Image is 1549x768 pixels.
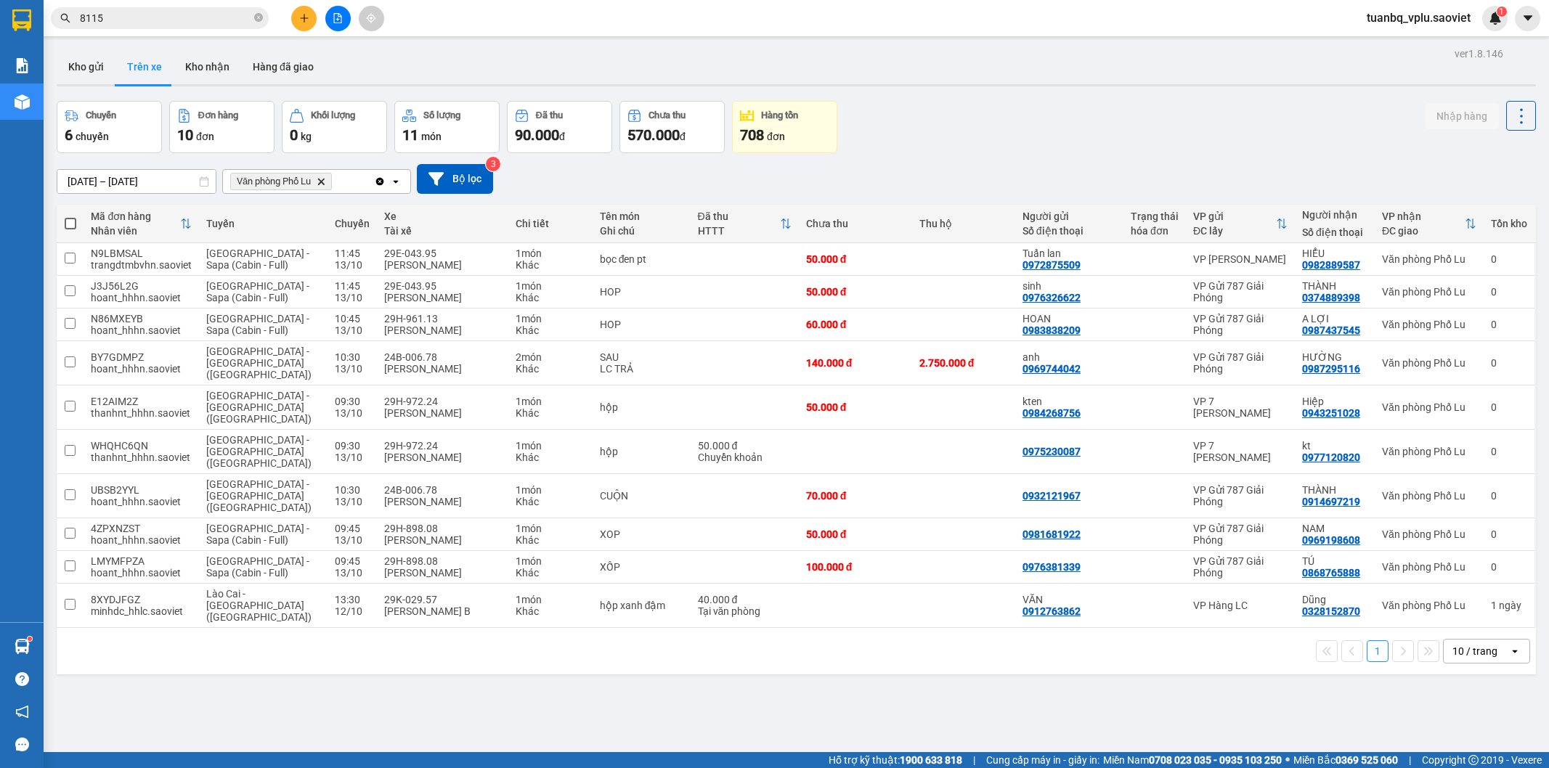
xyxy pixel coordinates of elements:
sup: 3 [486,157,500,171]
div: 29H-972.24 [384,440,501,452]
div: Khác [516,605,585,617]
span: Cung cấp máy in - giấy in: [986,752,1099,768]
div: 09:30 [335,440,370,452]
div: Chưa thu [649,110,686,120]
svg: open [390,176,402,187]
div: Khác [516,324,585,336]
div: 11:45 [335,280,370,292]
button: 1 [1367,640,1389,662]
div: hộp [600,401,683,413]
div: 70.000 đ [806,490,905,502]
span: tuanbq_vplu.saoviet [1355,9,1482,27]
button: Chưa thu570.000đ [619,101,725,153]
span: copyright [1468,755,1479,765]
button: Hàng đã giao [241,49,325,84]
span: 11 [402,126,418,144]
div: 2.750.000 đ [919,357,1008,369]
span: file-add [333,13,343,23]
input: Select a date range. [57,170,216,193]
div: 13/10 [335,292,370,303]
div: Người gửi [1022,211,1116,222]
span: kg [301,131,312,142]
button: file-add [325,6,351,31]
div: VP Gửi 787 Giải Phóng [1193,351,1288,375]
button: Bộ lọc [417,164,493,194]
span: đơn [767,131,785,142]
img: warehouse-icon [15,94,30,110]
div: 0328152870 [1302,605,1360,617]
div: ver 1.8.146 [1455,46,1503,62]
div: 11:45 [335,248,370,259]
div: Chuyến [335,218,370,229]
div: 0 [1491,561,1527,573]
div: [PERSON_NAME] [384,452,501,463]
div: 24B-006.78 [384,351,501,363]
div: 29K-029.57 [384,594,501,605]
div: thanhnt_hhhn.saoviet [91,407,192,419]
div: Chuyến [86,110,116,120]
span: chuyến [76,131,109,142]
button: aim [359,6,384,31]
div: 0972875509 [1022,259,1081,271]
span: plus [299,13,309,23]
span: 6 [65,126,73,144]
div: 29E-043.95 [384,280,501,292]
div: [PERSON_NAME] [384,407,501,419]
div: hộp xanh đậm [600,600,683,611]
div: Khác [516,452,585,463]
th: Toggle SortBy [1375,205,1484,243]
img: warehouse-icon [15,639,30,654]
span: question-circle [15,672,29,686]
div: 50.000 đ [806,253,905,265]
div: VP [PERSON_NAME] [1193,253,1288,265]
div: 0969198608 [1302,534,1360,546]
div: 0 [1491,528,1527,540]
div: 10:30 [335,484,370,496]
button: Hàng tồn708đơn [732,101,837,153]
span: caret-down [1521,12,1534,25]
span: 570.000 [627,126,680,144]
button: Chuyến6chuyến [57,101,162,153]
div: VP Gửi 787 Giải Phóng [1193,484,1288,507]
strong: 1900 633 818 [900,754,962,766]
div: Văn phòng Phố Lu [1382,561,1476,573]
div: Văn phòng Phố Lu [1382,401,1476,413]
div: 0975230087 [1022,446,1081,457]
div: 1 món [516,396,585,407]
div: 0 [1491,490,1527,502]
div: VP Hàng LC [1193,600,1288,611]
div: 50.000 đ [806,401,905,413]
div: 1 món [516,440,585,452]
strong: 0369 525 060 [1335,754,1398,766]
img: logo-vxr [12,9,31,31]
div: VP Gửi 787 Giải Phóng [1193,280,1288,303]
div: kten [1022,396,1116,407]
div: Khác [516,292,585,303]
div: 13/10 [335,363,370,375]
div: 10:30 [335,351,370,363]
div: 0984268756 [1022,407,1081,419]
div: 0976381339 [1022,561,1081,573]
th: Toggle SortBy [84,205,199,243]
span: 10 [177,126,193,144]
div: 29H-898.08 [384,523,501,534]
div: VP 7 [PERSON_NAME] [1193,396,1288,419]
div: 1 món [516,484,585,496]
div: 0 [1491,401,1527,413]
span: | [973,752,975,768]
div: Khác [516,567,585,579]
div: VP gửi [1193,211,1276,222]
div: XỐP [600,561,683,573]
div: 50.000 đ [806,286,905,298]
div: Xe [384,211,501,222]
span: [GEOGRAPHIC_DATA] - [GEOGRAPHIC_DATA] ([GEOGRAPHIC_DATA]) [206,434,312,469]
div: 13:30 [335,594,370,605]
div: Tên món [600,211,683,222]
div: Đã thu [698,211,780,222]
div: Tồn kho [1491,218,1527,229]
div: [PERSON_NAME] [384,292,501,303]
div: NAM [1302,523,1367,534]
div: Hàng tồn [761,110,798,120]
div: kt [1302,440,1367,452]
div: Hiệp [1302,396,1367,407]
